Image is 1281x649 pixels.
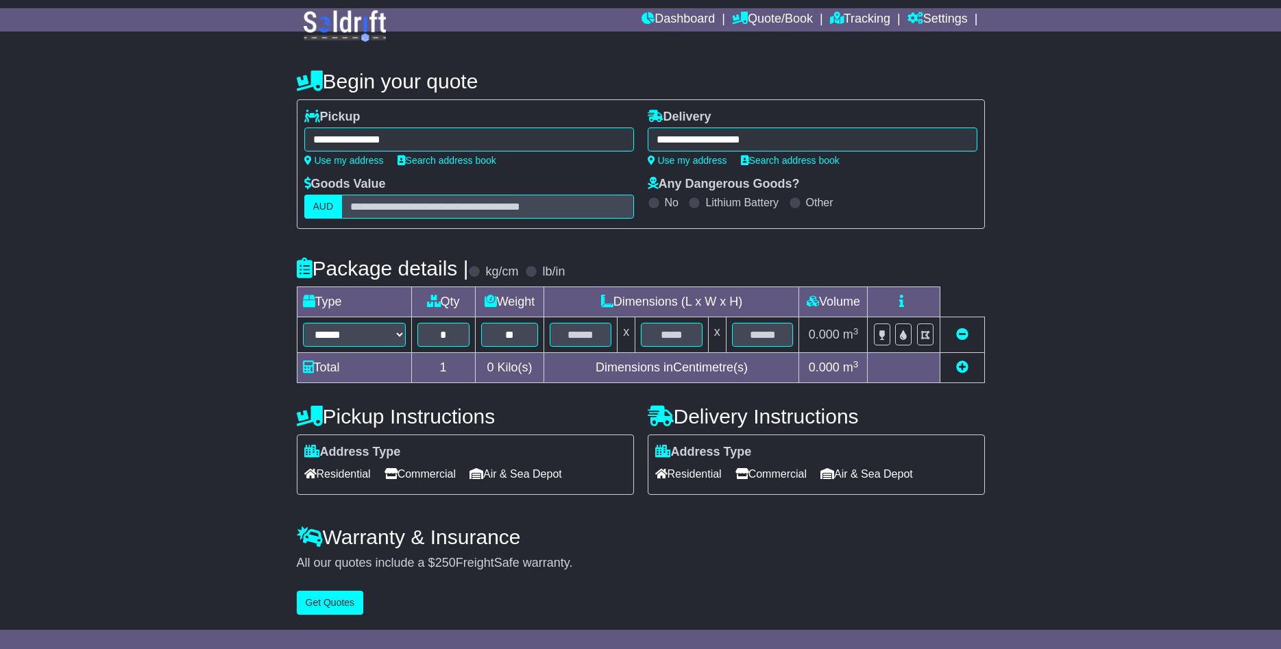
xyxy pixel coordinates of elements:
[799,287,868,317] td: Volume
[304,177,386,192] label: Goods Value
[297,526,985,548] h4: Warranty & Insurance
[435,556,456,570] span: 250
[297,556,985,571] div: All our quotes include a $ FreightSafe warranty.
[853,359,859,369] sup: 3
[618,317,635,353] td: x
[487,360,493,374] span: 0
[304,445,401,460] label: Address Type
[655,463,722,485] span: Residential
[907,8,968,32] a: Settings
[297,287,411,317] td: Type
[297,353,411,383] td: Total
[956,328,968,341] a: Remove this item
[648,155,727,166] a: Use my address
[542,265,565,280] label: lb/in
[304,463,371,485] span: Residential
[297,405,634,428] h4: Pickup Instructions
[741,155,840,166] a: Search address book
[830,8,890,32] a: Tracking
[806,196,833,209] label: Other
[665,196,679,209] label: No
[297,257,469,280] h4: Package details |
[809,328,840,341] span: 0.000
[843,360,859,374] span: m
[544,287,799,317] td: Dimensions (L x W x H)
[304,110,361,125] label: Pickup
[843,328,859,341] span: m
[655,445,752,460] label: Address Type
[648,405,985,428] h4: Delivery Instructions
[469,463,562,485] span: Air & Sea Depot
[411,287,475,317] td: Qty
[648,177,800,192] label: Any Dangerous Goods?
[297,70,985,93] h4: Begin your quote
[411,353,475,383] td: 1
[809,360,840,374] span: 0.000
[475,353,544,383] td: Kilo(s)
[304,195,343,219] label: AUD
[297,591,364,615] button: Get Quotes
[708,317,726,353] td: x
[304,155,384,166] a: Use my address
[385,463,456,485] span: Commercial
[853,326,859,336] sup: 3
[544,353,799,383] td: Dimensions in Centimetre(s)
[398,155,496,166] a: Search address book
[735,463,807,485] span: Commercial
[642,8,715,32] a: Dashboard
[732,8,813,32] a: Quote/Book
[705,196,779,209] label: Lithium Battery
[485,265,518,280] label: kg/cm
[820,463,913,485] span: Air & Sea Depot
[648,110,711,125] label: Delivery
[956,360,968,374] a: Add new item
[475,287,544,317] td: Weight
